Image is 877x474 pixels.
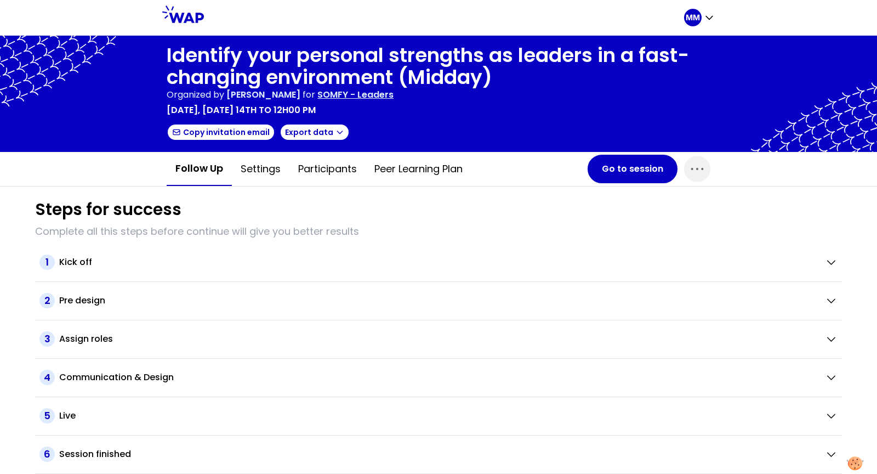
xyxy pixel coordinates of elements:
span: 4 [39,370,55,385]
span: [PERSON_NAME] [226,88,300,101]
span: 2 [39,293,55,308]
p: MM [686,12,700,23]
button: Participants [289,153,366,185]
button: 3Assign roles [39,331,838,347]
button: 2Pre design [39,293,838,308]
p: Organized by [167,88,224,101]
span: 3 [39,331,55,347]
p: for [303,88,315,101]
p: [DATE], [DATE] 14th to 12h00 pm [167,104,316,117]
span: 1 [39,255,55,270]
span: 5 [39,408,55,424]
h2: Pre design [59,294,105,307]
button: Follow up [167,152,232,186]
h1: Steps for success [35,200,181,219]
h1: Identify your personal strengths as leaders in a fast-changing environment (Midday) [167,44,710,88]
button: 1Kick off [39,255,838,270]
p: Complete all this steps before continue will give you better results [35,224,842,239]
button: Go to session [588,155,677,183]
span: 6 [39,447,55,462]
button: Export data [280,123,350,141]
h2: Live [59,409,76,422]
button: Peer learning plan [366,153,471,185]
p: SOMFY - Leaders [317,88,394,101]
h2: Assign roles [59,332,113,346]
button: Copy invitation email [167,123,275,141]
h2: Kick off [59,256,92,269]
h2: Session finished [59,448,131,461]
button: 4Communication & Design [39,370,838,385]
button: 6Session finished [39,447,838,462]
button: MM [684,9,715,26]
h2: Communication & Design [59,371,174,384]
button: Settings [232,153,289,185]
button: 5Live [39,408,838,424]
